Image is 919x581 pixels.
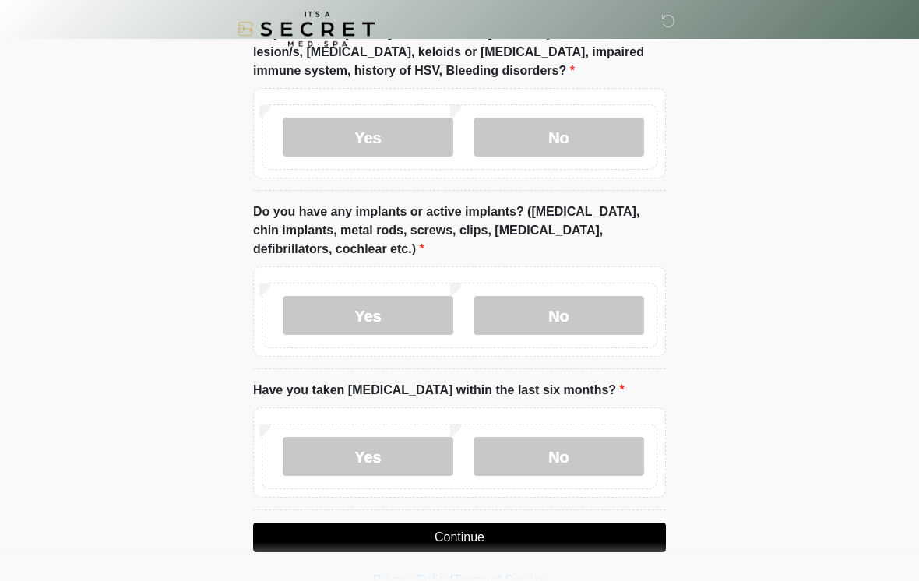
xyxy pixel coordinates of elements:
[283,118,453,157] label: Yes
[283,297,453,336] label: Yes
[253,203,666,259] label: Do you have any implants or active implants? ([MEDICAL_DATA], chin implants, metal rods, screws, ...
[474,118,644,157] label: No
[283,438,453,477] label: Yes
[474,438,644,477] label: No
[253,523,666,553] button: Continue
[253,382,625,400] label: Have you taken [MEDICAL_DATA] within the last six months?
[238,12,375,47] img: It's A Secret Med Spa Logo
[474,297,644,336] label: No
